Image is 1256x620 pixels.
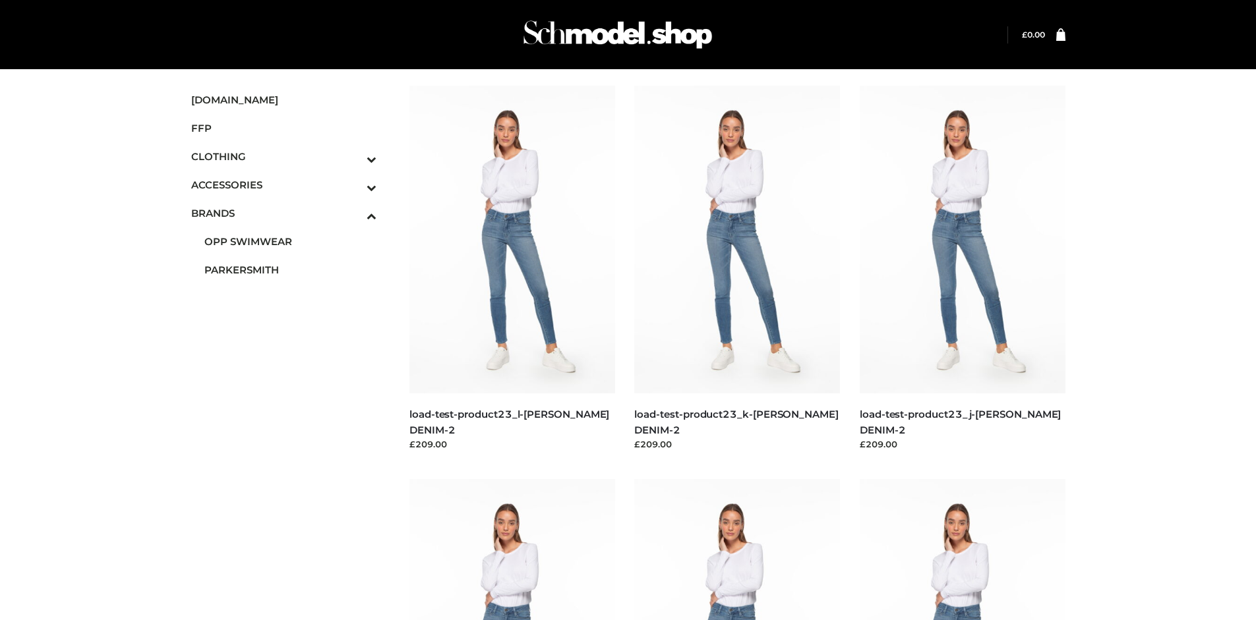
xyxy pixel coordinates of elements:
a: OPP SWIMWEAR [204,227,377,256]
a: [DOMAIN_NAME] [191,86,377,114]
a: FFP [191,114,377,142]
div: £209.00 [634,437,840,451]
span: ACCESSORIES [191,177,377,192]
a: load-test-product23_j-[PERSON_NAME] DENIM-2 [860,408,1061,436]
a: ACCESSORIESToggle Submenu [191,171,377,199]
a: load-test-product23_l-[PERSON_NAME] DENIM-2 [409,408,609,436]
button: Toggle Submenu [330,142,376,171]
div: £209.00 [860,437,1065,451]
a: £0.00 [1022,30,1045,40]
span: [DOMAIN_NAME] [191,92,377,107]
span: BRANDS [191,206,377,221]
a: CLOTHINGToggle Submenu [191,142,377,171]
bdi: 0.00 [1022,30,1045,40]
span: OPP SWIMWEAR [204,234,377,249]
button: Toggle Submenu [330,171,376,199]
span: PARKERSMITH [204,262,377,277]
span: £ [1022,30,1027,40]
span: CLOTHING [191,149,377,164]
a: PARKERSMITH [204,256,377,284]
a: BRANDSToggle Submenu [191,199,377,227]
span: FFP [191,121,377,136]
img: Schmodel Admin 964 [519,9,717,61]
a: load-test-product23_k-[PERSON_NAME] DENIM-2 [634,408,838,436]
div: £209.00 [409,437,615,451]
button: Toggle Submenu [330,199,376,227]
